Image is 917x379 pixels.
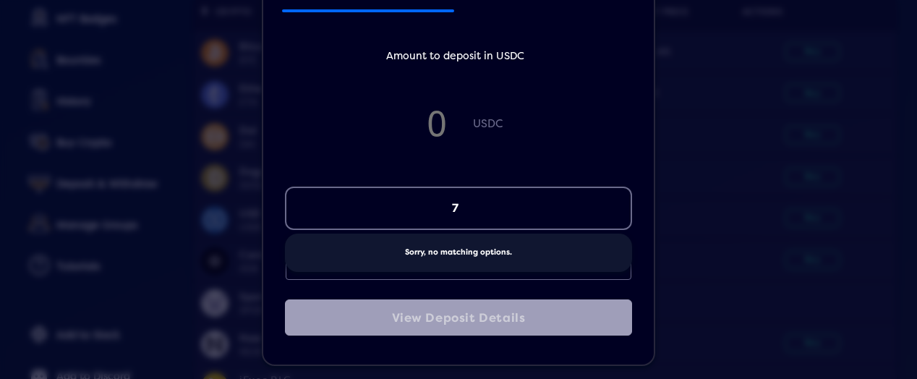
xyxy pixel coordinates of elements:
[285,187,632,230] div: Search for option
[292,248,625,257] li: Sorry, no matching options.
[473,118,517,169] span: USDC
[285,299,632,336] button: View Deposit Details
[288,191,623,226] input: Search for option
[281,44,628,82] h5: Amount to deposit in USDC
[401,99,473,147] input: 0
